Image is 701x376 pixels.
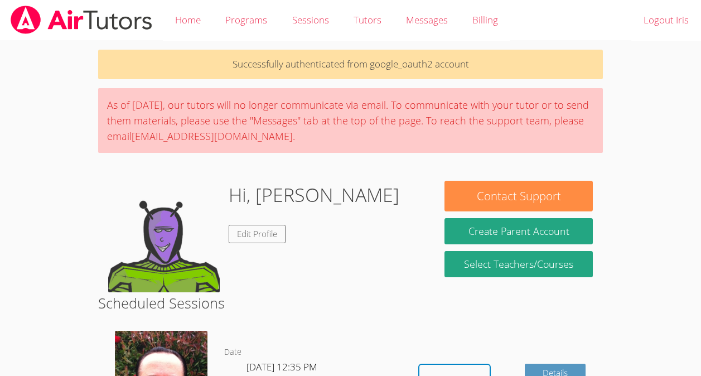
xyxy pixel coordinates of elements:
[406,13,448,26] span: Messages
[229,225,286,243] a: Edit Profile
[444,181,592,211] button: Contact Support
[224,345,241,359] dt: Date
[98,88,603,153] div: As of [DATE], our tutors will no longer communicate via email. To communicate with your tutor or ...
[246,360,317,373] span: [DATE] 12:35 PM
[444,218,592,244] button: Create Parent Account
[98,292,603,314] h2: Scheduled Sessions
[444,251,592,277] a: Select Teachers/Courses
[9,6,153,34] img: airtutors_banner-c4298cdbf04f3fff15de1276eac7730deb9818008684d7c2e4769d2f7ddbe033.png
[229,181,399,209] h1: Hi, [PERSON_NAME]
[108,181,220,292] img: default.png
[98,50,603,79] p: Successfully authenticated from google_oauth2 account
